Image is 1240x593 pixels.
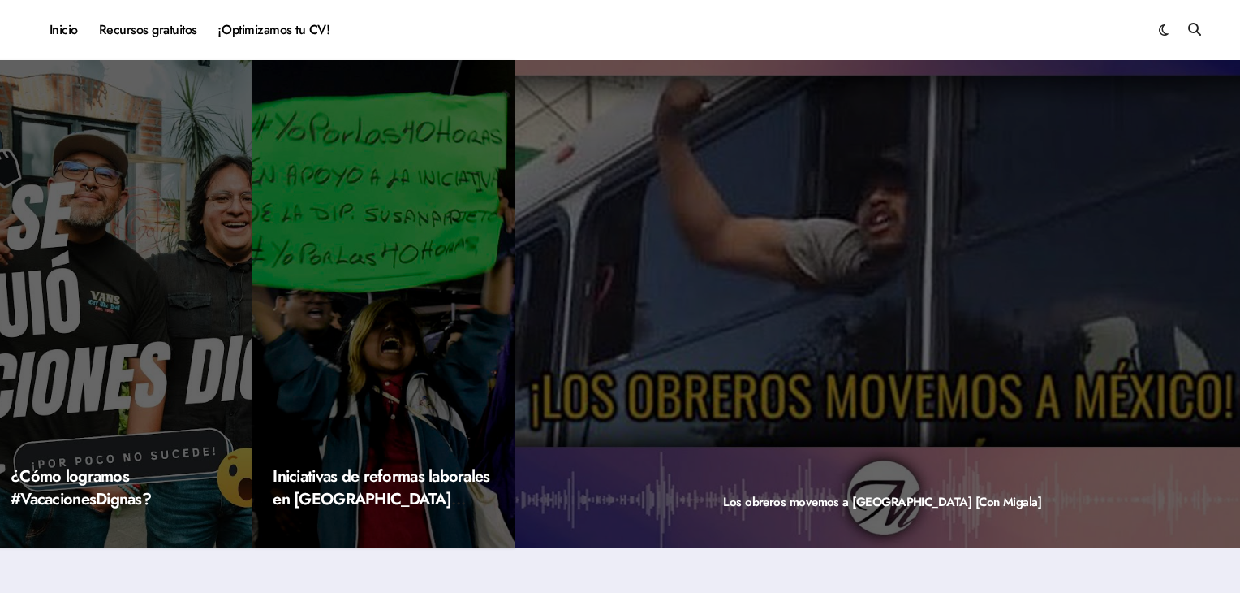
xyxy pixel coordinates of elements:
a: Recursos gratuitos [88,8,208,52]
a: Los obreros movemos a [GEOGRAPHIC_DATA] [Con Migala] [723,493,1041,511]
a: ¿Cómo logramos #VacacionesDignas? [11,465,151,511]
a: Iniciativas de reformas laborales en [GEOGRAPHIC_DATA] (2023) [273,465,489,534]
a: ¡Optimizamos tu CV! [208,8,340,52]
a: Inicio [39,8,88,52]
